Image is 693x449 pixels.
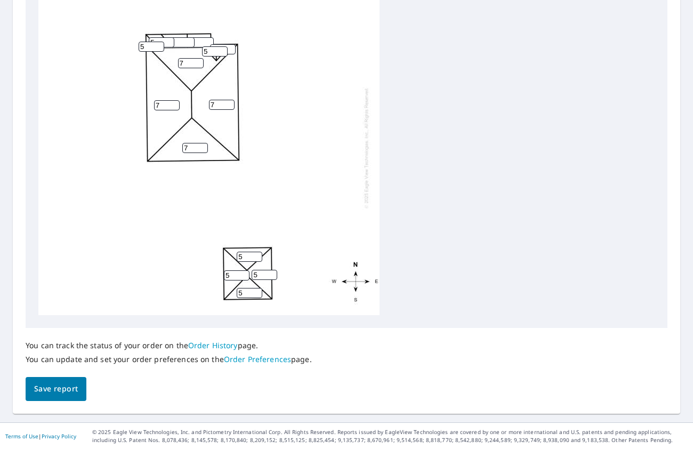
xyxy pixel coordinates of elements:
[224,354,291,364] a: Order Preferences
[92,428,688,444] p: © 2025 Eagle View Technologies, Inc. and Pictometry International Corp. All Rights Reserved. Repo...
[42,432,76,440] a: Privacy Policy
[5,432,38,440] a: Terms of Use
[34,382,78,396] span: Save report
[5,433,76,439] p: |
[188,340,238,350] a: Order History
[26,377,86,401] button: Save report
[26,341,312,350] p: You can track the status of your order on the page.
[26,355,312,364] p: You can update and set your order preferences on the page.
